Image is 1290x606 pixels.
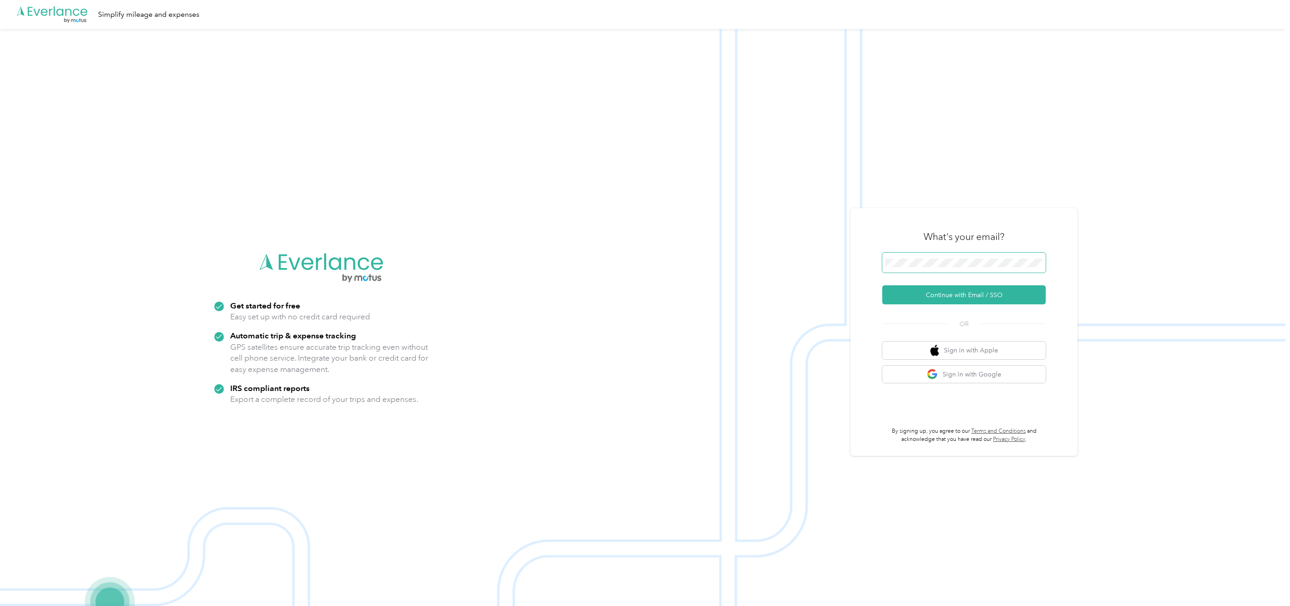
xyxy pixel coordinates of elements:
[882,285,1046,304] button: Continue with Email / SSO
[230,301,300,310] strong: Get started for free
[882,366,1046,383] button: google logoSign in with Google
[924,230,1004,243] h3: What's your email?
[971,428,1026,435] a: Terms and Conditions
[993,436,1025,443] a: Privacy Policy
[230,394,418,405] p: Export a complete record of your trips and expenses.
[882,342,1046,359] button: apple logoSign in with Apple
[230,311,370,323] p: Easy set up with no credit card required
[230,331,356,340] strong: Automatic trip & expense tracking
[948,319,980,329] span: OR
[930,345,939,356] img: apple logo
[98,9,199,20] div: Simplify mileage and expenses
[230,342,429,375] p: GPS satellites ensure accurate trip tracking even without cell phone service. Integrate your bank...
[882,427,1046,443] p: By signing up, you agree to our and acknowledge that you have read our .
[230,383,310,393] strong: IRS compliant reports
[927,369,938,380] img: google logo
